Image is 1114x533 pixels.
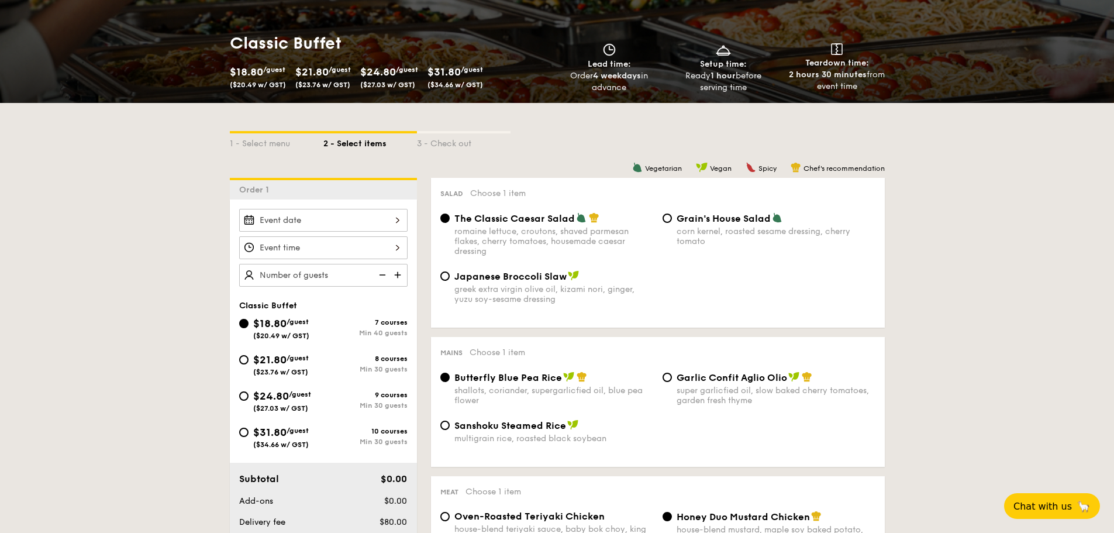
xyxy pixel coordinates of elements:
strong: 4 weekdays [593,71,641,81]
div: 1 - Select menu [230,133,323,150]
span: $21.80 [253,353,287,366]
div: corn kernel, roasted sesame dressing, cherry tomato [677,226,875,246]
span: Vegan [710,164,732,173]
input: $31.80/guest($34.66 w/ GST)10 coursesMin 30 guests [239,428,249,437]
span: ($34.66 w/ GST) [253,441,309,449]
span: $18.80 [230,66,263,78]
span: $24.80 [253,390,289,403]
span: $21.80 [295,66,329,78]
img: icon-vegetarian.fe4039eb.svg [772,212,782,223]
span: /guest [263,66,285,74]
span: Grain's House Salad [677,213,771,224]
div: Ready before serving time [671,70,775,94]
img: icon-chef-hat.a58ddaea.svg [589,212,599,223]
span: Chat with us [1013,501,1072,512]
span: Butterfly Blue Pea Rice [454,372,562,383]
input: Event date [239,209,408,232]
span: /guest [287,427,309,435]
span: Add-ons [239,496,273,506]
span: ($20.49 w/ GST) [253,332,309,340]
h1: Classic Buffet [230,33,553,54]
span: Honey Duo Mustard Chicken [677,511,810,522]
span: Spicy [758,164,777,173]
span: Oven-Roasted Teriyaki Chicken [454,511,605,522]
button: Chat with us🦙 [1004,493,1100,519]
span: Japanese Broccoli Slaw [454,271,567,282]
span: Classic Buffet [239,301,297,311]
input: $24.80/guest($27.03 w/ GST)9 coursesMin 30 guests [239,391,249,401]
span: Subtotal [239,473,279,484]
span: ($34.66 w/ GST) [427,81,483,89]
span: Garlic Confit Aglio Olio [677,372,787,383]
img: icon-vegan.f8ff3823.svg [696,162,708,173]
img: icon-vegan.f8ff3823.svg [568,270,580,281]
span: /guest [329,66,351,74]
span: ($27.03 w/ GST) [253,404,308,412]
img: icon-dish.430c3a2e.svg [715,43,732,56]
span: Setup time: [700,59,747,69]
input: Honey Duo Mustard Chickenhouse-blend mustard, maple soy baked potato, parsley [663,512,672,521]
span: The Classic Caesar Salad [454,213,575,224]
div: from event time [785,69,889,92]
span: /guest [287,318,309,326]
img: icon-vegetarian.fe4039eb.svg [632,162,643,173]
span: Vegetarian [645,164,682,173]
img: icon-vegan.f8ff3823.svg [788,372,800,382]
img: icon-vegan.f8ff3823.svg [567,419,579,430]
input: $18.80/guest($20.49 w/ GST)7 coursesMin 40 guests [239,319,249,328]
span: $31.80 [253,426,287,439]
span: /guest [396,66,418,74]
img: icon-reduce.1d2dbef1.svg [373,264,390,286]
img: icon-chef-hat.a58ddaea.svg [791,162,801,173]
div: 3 - Check out [417,133,511,150]
span: /guest [289,390,311,398]
img: icon-chef-hat.a58ddaea.svg [577,372,587,382]
div: 9 courses [323,391,408,399]
span: $0.00 [381,473,407,484]
span: $18.80 [253,317,287,330]
input: Oven-Roasted Teriyaki Chickenhouse-blend teriyaki sauce, baby bok choy, king oyster and shiitake ... [440,512,450,521]
span: Teardown time: [805,58,869,68]
input: $21.80/guest($23.76 w/ GST)8 coursesMin 30 guests [239,355,249,364]
div: 10 courses [323,427,408,435]
span: $31.80 [427,66,461,78]
span: Delivery fee [239,517,285,527]
input: Event time [239,236,408,259]
img: icon-vegan.f8ff3823.svg [563,372,575,382]
span: /guest [461,66,483,74]
span: Choose 1 item [470,348,525,357]
strong: 2 hours 30 minutes [789,70,867,80]
div: 8 courses [323,355,408,363]
span: $24.80 [360,66,396,78]
span: ($20.49 w/ GST) [230,81,286,89]
input: Grain's House Saladcorn kernel, roasted sesame dressing, cherry tomato [663,214,672,223]
span: ($23.76 w/ GST) [295,81,350,89]
span: Sanshoku Steamed Rice [454,420,566,431]
div: greek extra virgin olive oil, kizami nori, ginger, yuzu soy-sesame dressing [454,284,653,304]
span: Choose 1 item [470,188,526,198]
span: Order 1 [239,185,274,195]
img: icon-teardown.65201eee.svg [831,43,843,55]
div: Min 30 guests [323,401,408,410]
img: icon-spicy.37a8142b.svg [746,162,756,173]
img: icon-add.58712e84.svg [390,264,408,286]
input: Garlic Confit Aglio Oliosuper garlicfied oil, slow baked cherry tomatoes, garden fresh thyme [663,373,672,382]
span: ($23.76 w/ GST) [253,368,308,376]
div: shallots, coriander, supergarlicfied oil, blue pea flower [454,386,653,405]
div: Min 30 guests [323,438,408,446]
div: super garlicfied oil, slow baked cherry tomatoes, garden fresh thyme [677,386,875,405]
span: Lead time: [588,59,631,69]
span: Chef's recommendation [803,164,885,173]
div: Min 40 guests [323,329,408,337]
input: Number of guests [239,264,408,287]
div: multigrain rice, roasted black soybean [454,434,653,443]
span: Salad [440,190,463,198]
input: Sanshoku Steamed Ricemultigrain rice, roasted black soybean [440,421,450,430]
div: romaine lettuce, croutons, shaved parmesan flakes, cherry tomatoes, housemade caesar dressing [454,226,653,256]
div: 7 courses [323,318,408,326]
img: icon-chef-hat.a58ddaea.svg [802,372,812,382]
span: $0.00 [384,496,407,506]
span: 🦙 [1077,500,1091,513]
input: Japanese Broccoli Slawgreek extra virgin olive oil, kizami nori, ginger, yuzu soy-sesame dressing [440,271,450,281]
div: Min 30 guests [323,365,408,373]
